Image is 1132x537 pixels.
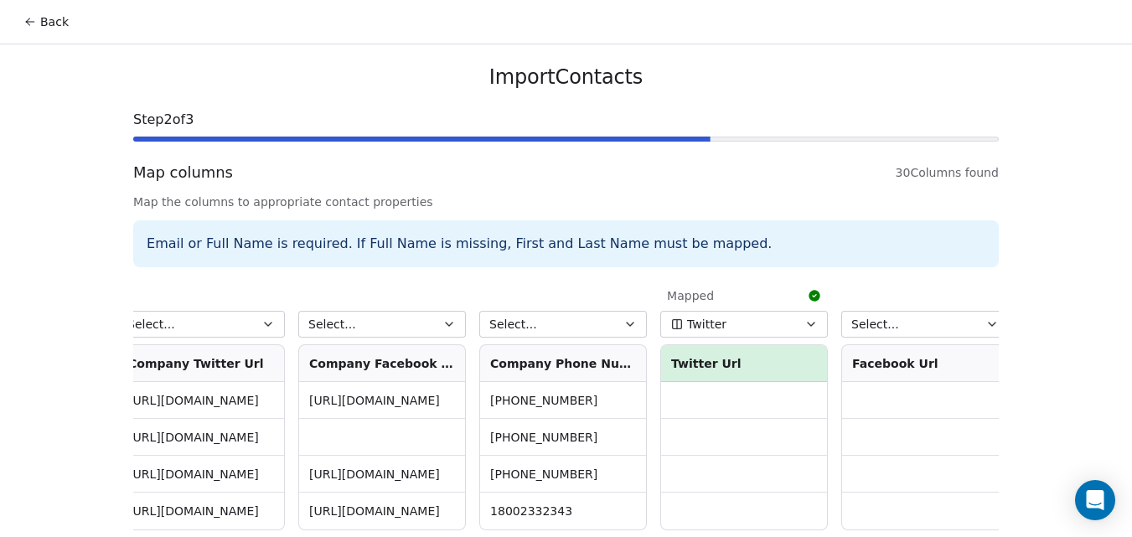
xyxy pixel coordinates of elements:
button: Back [13,7,79,37]
td: [URL][DOMAIN_NAME] [299,382,465,419]
span: Mapped [667,287,714,304]
span: Twitter [687,316,726,333]
div: Email or Full Name is required. If Full Name is missing, First and Last Name must be mapped. [133,220,999,267]
span: Step 2 of 3 [133,110,999,130]
td: [PHONE_NUMBER] [480,456,646,493]
td: [URL][DOMAIN_NAME] [118,456,284,493]
span: Select... [489,316,537,333]
td: [URL][DOMAIN_NAME] [118,382,284,419]
td: 18002332343 [480,493,646,529]
div: Open Intercom Messenger [1075,480,1115,520]
span: Map the columns to appropriate contact properties [133,194,999,210]
td: [URL][DOMAIN_NAME] [118,419,284,456]
th: Twitter Url [661,345,827,382]
th: Company Phone Numbers [480,345,646,382]
td: [PHONE_NUMBER] [480,419,646,456]
span: Select... [308,316,356,333]
th: Company Facebook Url [299,345,465,382]
span: Import Contacts [489,65,643,90]
th: Company Twitter Url [118,345,284,382]
span: Select... [851,316,899,333]
span: Map columns [133,162,233,183]
td: [URL][DOMAIN_NAME] [299,456,465,493]
td: [URL][DOMAIN_NAME] [299,493,465,529]
span: 30 Columns found [896,164,999,181]
td: [URL][DOMAIN_NAME] [118,493,284,529]
th: Facebook Url [842,345,1008,382]
span: Select... [127,316,175,333]
td: [PHONE_NUMBER] [480,382,646,419]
